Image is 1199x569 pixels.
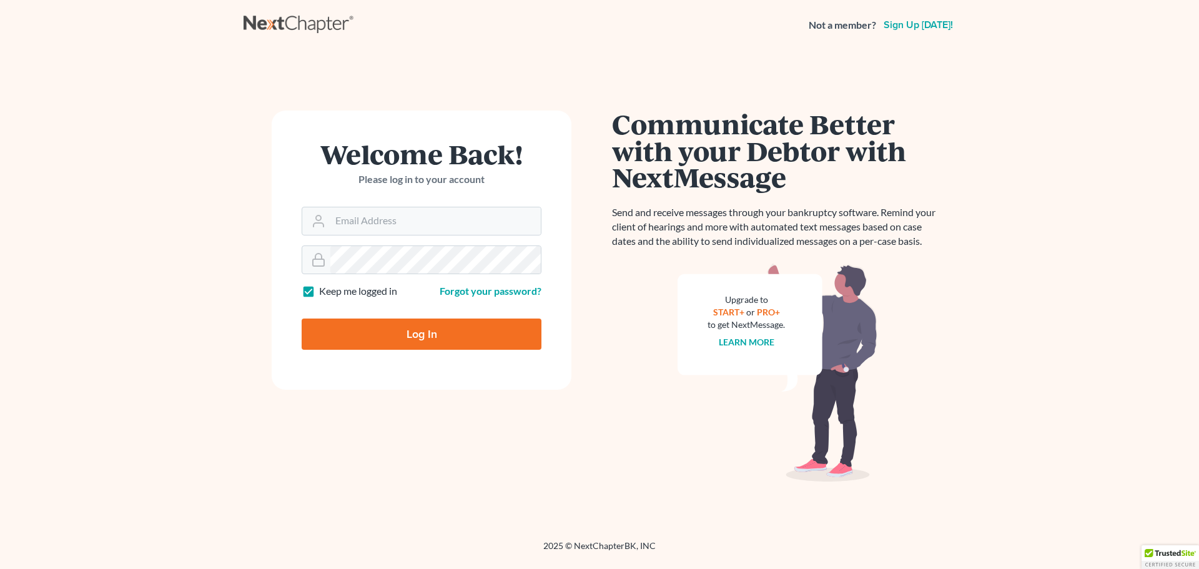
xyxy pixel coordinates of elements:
[1142,545,1199,569] div: TrustedSite Certified
[757,307,780,317] a: PRO+
[881,20,955,30] a: Sign up [DATE]!
[244,540,955,562] div: 2025 © NextChapterBK, INC
[708,319,785,331] div: to get NextMessage.
[708,294,785,306] div: Upgrade to
[612,111,943,190] h1: Communicate Better with your Debtor with NextMessage
[678,264,877,482] img: nextmessage_bg-59042aed3d76b12b5cd301f8e5b87938c9018125f34e5fa2b7a6b67550977c72.svg
[440,285,541,297] a: Forgot your password?
[809,18,876,32] strong: Not a member?
[319,284,397,299] label: Keep me logged in
[612,205,943,249] p: Send and receive messages through your bankruptcy software. Remind your client of hearings and mo...
[302,172,541,187] p: Please log in to your account
[302,319,541,350] input: Log In
[719,337,774,347] a: Learn more
[302,141,541,167] h1: Welcome Back!
[713,307,744,317] a: START+
[746,307,755,317] span: or
[330,207,541,235] input: Email Address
